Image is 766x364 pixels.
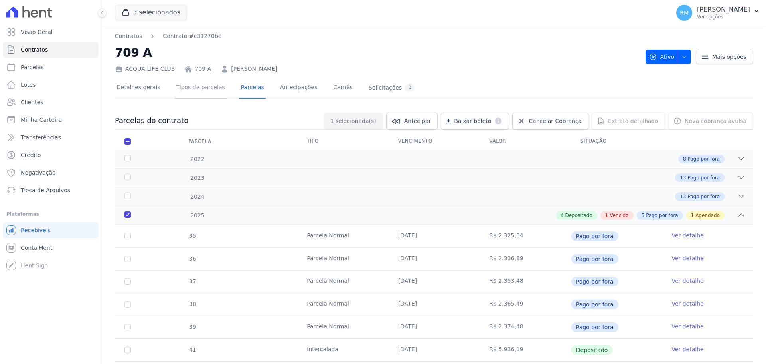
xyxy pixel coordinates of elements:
[188,346,196,353] span: 41
[3,240,99,256] a: Conta Hent
[21,28,53,36] span: Visão Geral
[670,2,766,24] button: RM [PERSON_NAME] Ver opções
[671,345,703,353] a: Ver detalhe
[115,32,639,40] nav: Breadcrumb
[571,300,618,309] span: Pago por fora
[680,174,686,181] span: 13
[3,42,99,58] a: Contratos
[124,347,131,353] input: Só é possível selecionar pagamentos em aberto
[480,339,571,361] td: R$ 5.936,19
[21,46,48,54] span: Contratos
[389,133,480,150] th: Vencimento
[3,24,99,40] a: Visão Geral
[188,301,196,307] span: 38
[297,271,389,293] td: Parcela Normal
[188,278,196,284] span: 37
[571,254,618,264] span: Pago por fora
[389,293,480,316] td: [DATE]
[683,155,686,163] span: 8
[3,147,99,163] a: Crédito
[21,133,61,141] span: Transferências
[21,186,70,194] span: Troca de Arquivos
[389,248,480,270] td: [DATE]
[3,165,99,181] a: Negativação
[680,10,689,16] span: RM
[21,116,62,124] span: Minha Carteira
[163,32,221,40] a: Contrato #c31270bc
[680,193,686,200] span: 13
[454,117,491,125] span: Baixar boleto
[188,324,196,330] span: 39
[278,78,319,99] a: Antecipações
[480,293,571,316] td: R$ 2.365,49
[188,255,196,262] span: 36
[297,316,389,338] td: Parcela Normal
[571,277,618,286] span: Pago por fora
[124,233,131,239] input: Só é possível selecionar pagamentos em aberto
[239,78,266,99] a: Parcelas
[115,32,221,40] nav: Breadcrumb
[642,212,645,219] span: 5
[671,300,703,308] a: Ver detalhe
[480,248,571,270] td: R$ 2.336,89
[441,113,509,129] a: Baixar boleto
[3,129,99,145] a: Transferências
[124,301,131,308] input: Só é possível selecionar pagamentos em aberto
[389,339,480,361] td: [DATE]
[389,225,480,247] td: [DATE]
[571,322,618,332] span: Pago por fora
[21,81,36,89] span: Lotes
[21,244,52,252] span: Conta Hent
[188,233,196,239] span: 35
[231,65,277,73] a: [PERSON_NAME]
[115,5,187,20] button: 3 selecionados
[605,212,608,219] span: 1
[389,316,480,338] td: [DATE]
[571,231,618,241] span: Pago por fora
[115,78,162,99] a: Detalhes gerais
[688,174,720,181] span: Pago por fora
[480,271,571,293] td: R$ 2.353,48
[124,324,131,330] input: Só é possível selecionar pagamentos em aberto
[571,133,662,150] th: Situação
[3,182,99,198] a: Troca de Arquivos
[175,78,227,99] a: Tipos de parcelas
[124,256,131,262] input: Só é possível selecionar pagamentos em aberto
[480,225,571,247] td: R$ 2.325,04
[3,59,99,75] a: Parcelas
[389,271,480,293] td: [DATE]
[297,133,389,150] th: Tipo
[695,212,720,219] span: Agendado
[6,209,95,219] div: Plataformas
[565,212,592,219] span: Depositado
[529,117,582,125] span: Cancelar Cobrança
[115,65,175,73] div: ACQUA LIFE CLUB
[332,78,354,99] a: Carnês
[671,277,703,285] a: Ver detalhe
[688,193,720,200] span: Pago por fora
[124,278,131,285] input: Só é possível selecionar pagamentos em aberto
[610,212,628,219] span: Vencido
[179,133,221,149] div: Parcela
[646,50,691,64] button: Ativo
[369,84,415,91] div: Solicitações
[561,212,564,219] span: 4
[691,212,694,219] span: 1
[297,339,389,361] td: Intercalada
[571,345,613,355] span: Depositado
[21,63,44,71] span: Parcelas
[697,6,750,14] p: [PERSON_NAME]
[115,116,188,125] h3: Parcelas do contrato
[688,155,720,163] span: Pago por fora
[404,117,431,125] span: Antecipar
[367,78,416,99] a: Solicitações0
[21,169,56,177] span: Negativação
[3,222,99,238] a: Recebíveis
[195,65,211,73] a: 709 A
[330,117,334,125] span: 1
[671,231,703,239] a: Ver detalhe
[297,225,389,247] td: Parcela Normal
[21,226,51,234] span: Recebíveis
[646,212,678,219] span: Pago por fora
[712,53,746,61] span: Mais opções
